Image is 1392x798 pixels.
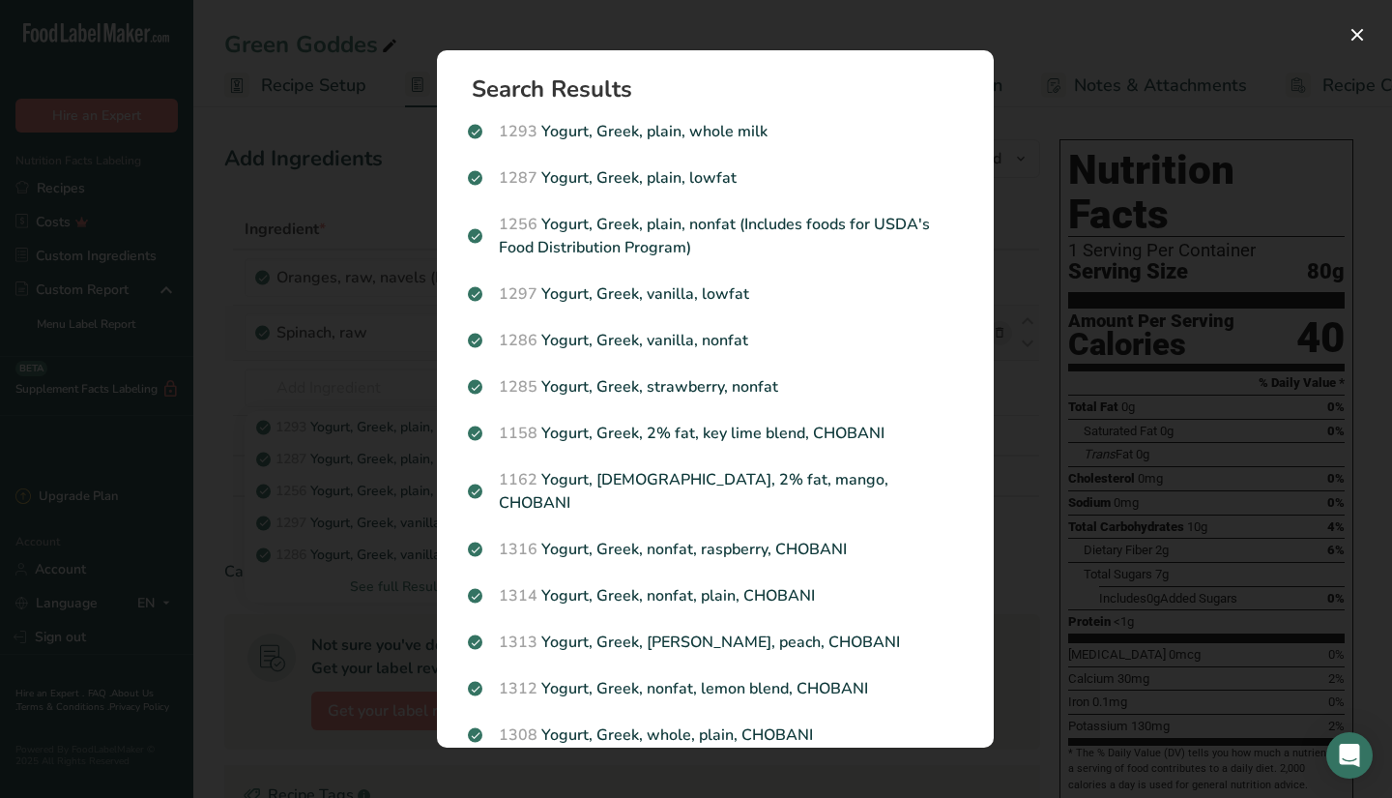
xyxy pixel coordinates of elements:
span: 1308 [499,724,537,746]
p: Yogurt, Greek, [PERSON_NAME], peach, CHOBANI [468,631,963,654]
p: Yogurt, [DEMOGRAPHIC_DATA], 2% fat, mango, CHOBANI [468,468,963,515]
span: 1297 [499,283,537,305]
span: 1316 [499,539,537,560]
p: Yogurt, Greek, whole, plain, CHOBANI [468,724,963,747]
p: Yogurt, Greek, plain, nonfat (Includes foods for USDA's Food Distribution Program) [468,213,963,259]
span: 1314 [499,585,537,606]
p: Yogurt, Greek, 2% fat, key lime blend, CHOBANI [468,422,963,445]
span: 1293 [499,121,537,142]
p: Yogurt, Greek, strawberry, nonfat [468,375,963,399]
p: Yogurt, Greek, nonfat, raspberry, CHOBANI [468,538,963,561]
p: Yogurt, Greek, plain, whole milk [468,120,963,143]
span: 1158 [499,423,537,444]
p: Yogurt, Greek, plain, lowfat [468,166,963,190]
span: 1287 [499,167,537,189]
p: Yogurt, Greek, vanilla, nonfat [468,329,963,352]
span: 1162 [499,469,537,490]
span: 1313 [499,632,537,653]
span: 1256 [499,214,537,235]
p: Yogurt, Greek, nonfat, lemon blend, CHOBANI [468,677,963,700]
p: Yogurt, Greek, vanilla, lowfat [468,282,963,306]
span: 1285 [499,376,537,398]
p: Yogurt, Greek, nonfat, plain, CHOBANI [468,584,963,607]
span: 1286 [499,330,537,351]
span: 1312 [499,678,537,699]
h1: Search Results [472,77,974,101]
div: Open Intercom Messenger [1326,732,1373,779]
